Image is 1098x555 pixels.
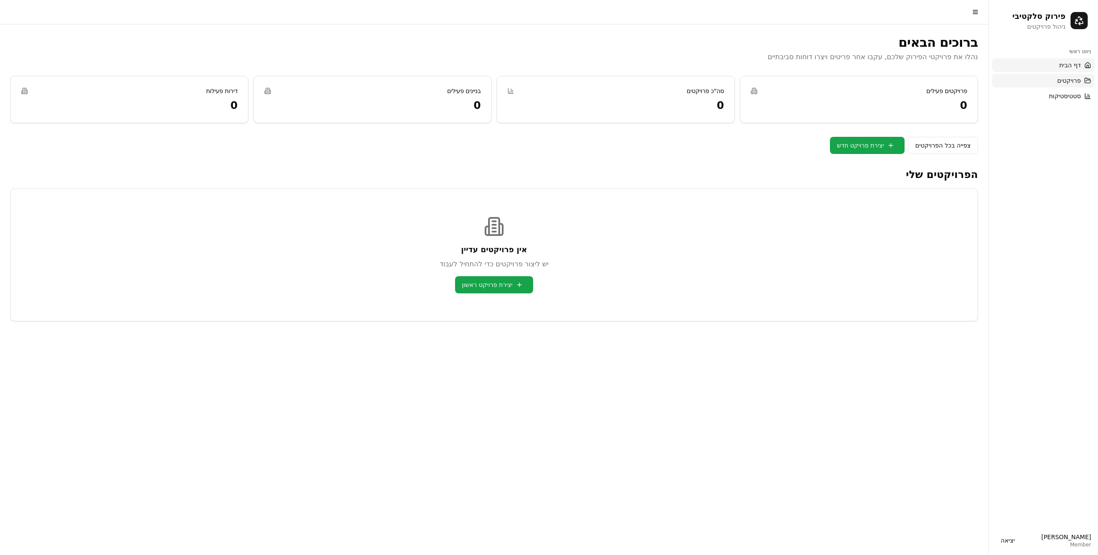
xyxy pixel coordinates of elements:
div: סה"כ פרויקטים [687,87,724,95]
p: יש ליצור פרויקטים כדי להתחיל לעבוד [433,259,555,269]
div: 0 [264,99,481,112]
span: סטטיסטיקות [1049,92,1081,100]
h1: פירוק סלקטיבי [1012,10,1065,22]
button: יצירת פרויקט חדש [830,137,905,154]
h2: הפרויקטים שלי [10,168,978,181]
div: דירות פעילות [206,87,238,95]
a: פרויקטים [992,74,1095,87]
a: סטטיסטיקות [992,89,1095,103]
p: ניהול פרויקטים [1012,22,1065,31]
div: 0 [507,99,724,112]
span: דף הבית [1059,61,1081,69]
h1: ברוכים הבאים [10,35,978,50]
div: ניווט ראשי [992,45,1095,58]
a: דף הבית [992,58,1095,72]
h3: אין פרויקטים עדיין [461,244,527,256]
button: יצירת פרויקט ראשון [455,276,533,293]
span: פרויקטים [1057,76,1081,85]
a: צפייה בכל הפרויקטים [908,137,978,154]
div: פרויקטים פעילים [926,87,967,95]
div: בניינים פעילים [447,87,481,95]
button: יציאה [995,533,1020,548]
div: 0 [751,99,967,112]
p: נהלו את פרויקטי הפירוק שלכם, עקבו אחר פריטים ויצרו דוחות סביבתיים [10,52,978,62]
div: 0 [21,99,238,112]
div: Member [1041,541,1091,548]
div: [PERSON_NAME] [1041,533,1091,541]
